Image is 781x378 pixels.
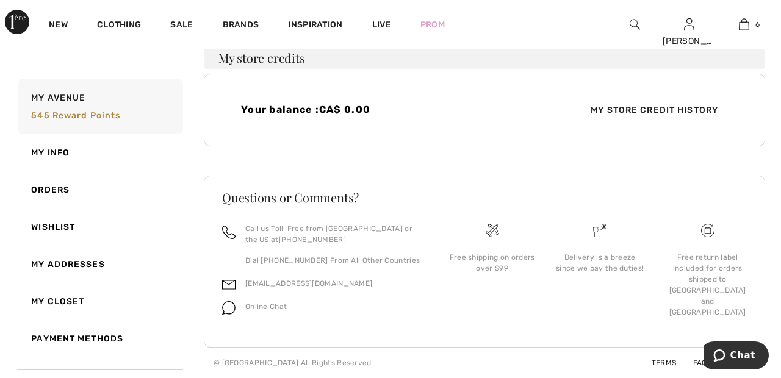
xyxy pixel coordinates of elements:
img: chat [222,301,236,315]
a: 6 [717,17,771,32]
img: My Bag [739,17,749,32]
div: [PERSON_NAME] [663,35,716,48]
img: Free shipping on orders over $99 [701,224,714,237]
a: [EMAIL_ADDRESS][DOMAIN_NAME] [245,279,372,288]
a: Orders [16,171,183,209]
div: Free return label included for orders shipped to [GEOGRAPHIC_DATA] and [GEOGRAPHIC_DATA] [663,252,752,318]
h4: Your balance : [241,104,477,115]
a: My Closet [16,283,183,320]
a: Brands [223,20,259,32]
a: My Info [16,134,183,171]
a: Payment Methods [16,320,183,357]
a: Wishlist [16,209,183,246]
a: Prom [420,18,445,31]
img: 1ère Avenue [5,10,29,34]
img: My Info [684,17,694,32]
span: 545 Reward points [31,110,120,121]
span: My Avenue [31,91,85,104]
span: Inspiration [288,20,342,32]
div: Free shipping on orders over $99 [448,252,536,274]
div: © [GEOGRAPHIC_DATA] All Rights Reserved [214,357,372,368]
span: Online Chat [245,302,287,311]
h3: Questions or Comments? [222,191,747,204]
img: call [222,226,236,239]
img: Free shipping on orders over $99 [486,224,499,237]
img: Delivery is a breeze since we pay the duties! [593,224,606,237]
img: email [222,278,236,291]
img: search the website [630,17,640,32]
span: 6 [755,19,760,30]
span: My Store Credit History [581,104,728,116]
a: Live [372,18,391,31]
iframe: Opens a widget where you can chat to one of our agents [704,341,769,372]
a: My Addresses [16,246,183,283]
span: CA$ 0.00 [319,104,370,115]
a: [PHONE_NUMBER] [279,235,346,244]
a: Sale [170,20,193,32]
a: Terms [637,358,677,367]
a: FAQ [678,358,707,367]
p: Dial [PHONE_NUMBER] From All Other Countries [245,255,423,266]
a: New [49,20,68,32]
p: Call us Toll-Free from [GEOGRAPHIC_DATA] or the US at [245,223,423,245]
a: Sign In [684,18,694,30]
h3: My store credits [204,47,765,69]
div: Delivery is a breeze since we pay the duties! [556,252,644,274]
a: Clothing [97,20,141,32]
